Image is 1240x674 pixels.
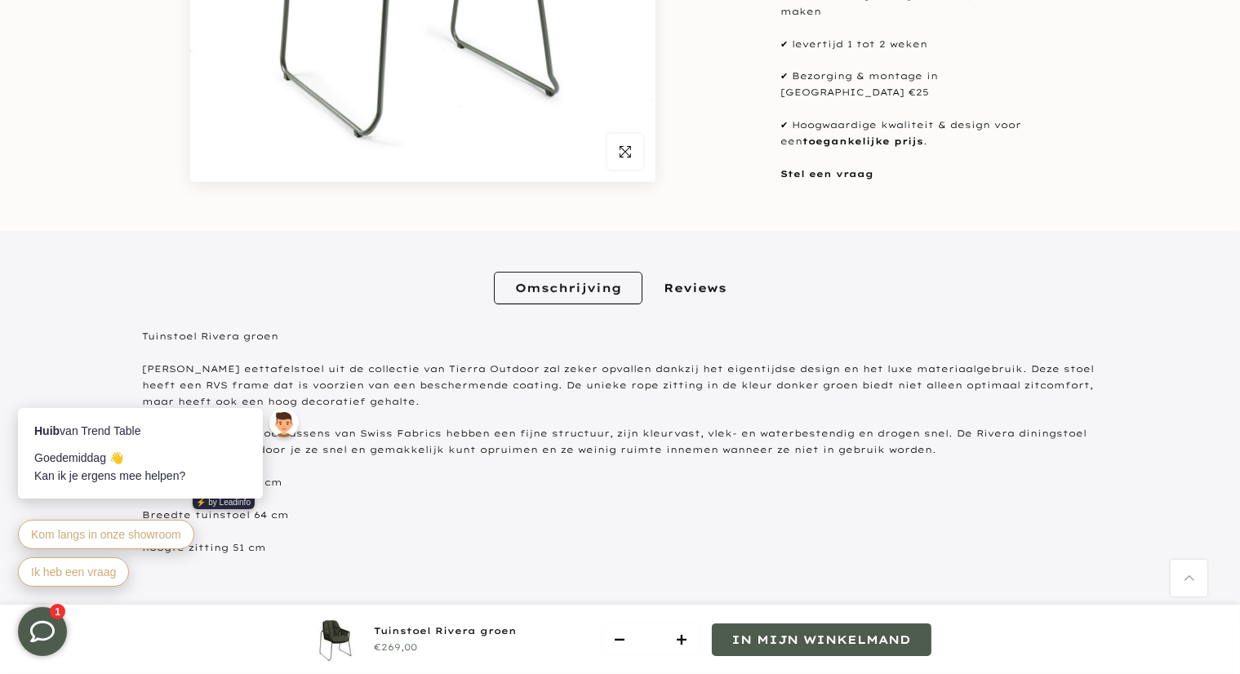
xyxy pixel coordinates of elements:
span: In mijn winkelmand [732,632,911,647]
p: De meegeleverde stoelkussens van Swiss Fabrics hebben een fijne structuur, zijn kleurvast, vlek- ... [143,426,1098,459]
p: hoogte zitting 51 cm [143,540,1098,556]
img: Tuinstoel rivera groen voorkant [309,613,362,666]
p: ✔ Bezorging & montage in [GEOGRAPHIC_DATA] €25 [781,69,1051,101]
div: €269,00 [375,640,518,656]
strong: toegankelijke prijs [803,135,924,147]
div: Tuinstoel Rivera groen [375,623,518,640]
p: ✔ levertijd 1 tot 2 weken [781,36,1051,52]
p: Tuinstoel Rivera groen [143,329,1098,345]
p: Hoogte tuinstoel 87 cm [143,475,1098,491]
p: Breedte tuinstoel 64 cm [143,508,1098,524]
a: Omschrijving [494,272,642,304]
a: Reviews [642,272,748,304]
p: ✔ Hoogwaardige kwaliteit & design voor een . [781,118,1051,150]
button: In mijn winkelmand [712,623,931,656]
p: [PERSON_NAME] eettafelstoel uit de collectie van Tierra Outdoor zal zeker opvallen dankzij het ei... [143,361,1098,410]
a: Terug naar boven [1171,560,1207,596]
iframe: toggle-frame [2,591,83,672]
iframe: bot-iframe [2,330,320,607]
a: Stel een vraag [781,167,874,179]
